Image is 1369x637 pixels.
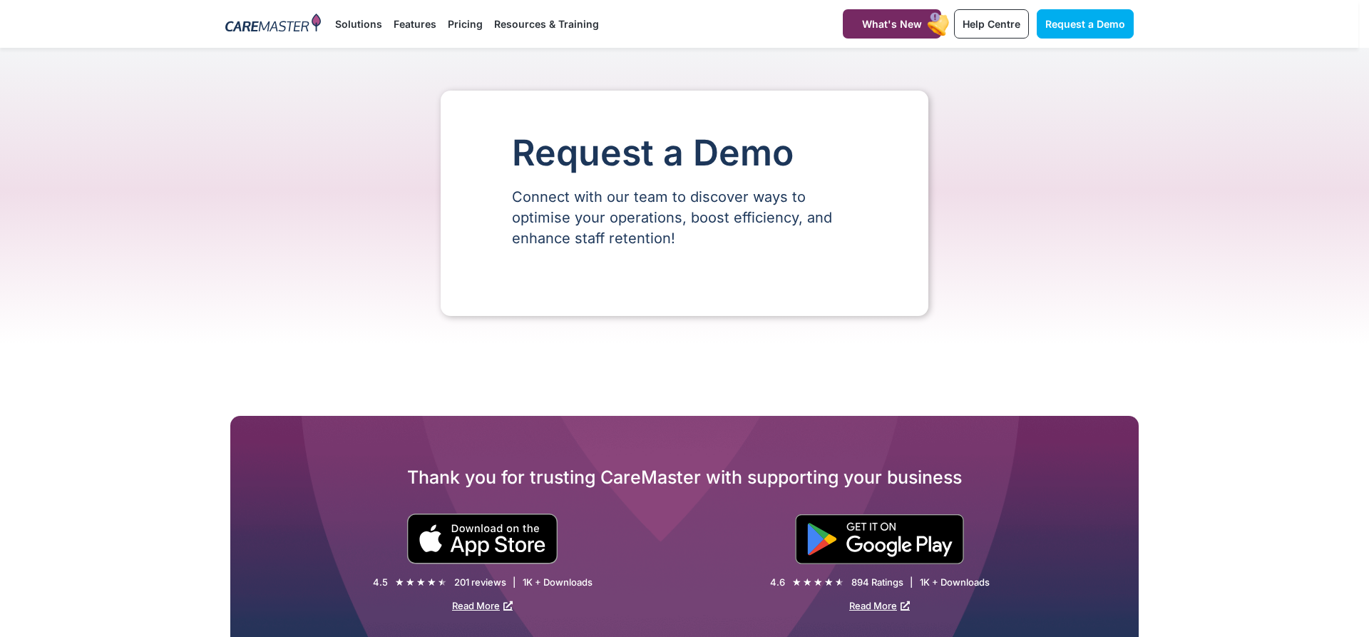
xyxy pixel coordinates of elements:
a: Read More [452,600,513,611]
p: Connect with our team to discover ways to optimise your operations, boost efficiency, and enhance... [512,187,857,249]
a: Read More [849,600,910,611]
div: 201 reviews | 1K + Downloads [454,576,593,588]
i: ★ [416,575,426,590]
img: small black download on the apple app store button. [406,514,558,564]
img: CareMaster Logo [225,14,322,35]
a: Request a Demo [1037,9,1134,39]
i: ★ [406,575,415,590]
i: ★ [814,575,823,590]
i: ★ [438,575,447,590]
i: ★ [792,575,801,590]
div: 4.5/5 [395,575,447,590]
img: "Get is on" Black Google play button. [795,514,964,564]
i: ★ [835,575,844,590]
i: ★ [395,575,404,590]
span: Help Centre [963,18,1020,30]
h2: Thank you for trusting CareMaster with supporting your business [230,466,1139,489]
i: ★ [824,575,834,590]
div: 4.6 [770,576,785,588]
h1: Request a Demo [512,133,857,173]
span: Request a Demo [1045,18,1125,30]
a: What's New [843,9,941,39]
div: 894 Ratings | 1K + Downloads [851,576,990,588]
div: 4.5 [373,576,388,588]
a: Help Centre [954,9,1029,39]
div: 4.6/5 [792,575,844,590]
i: ★ [427,575,436,590]
span: What's New [862,18,922,30]
i: ★ [803,575,812,590]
